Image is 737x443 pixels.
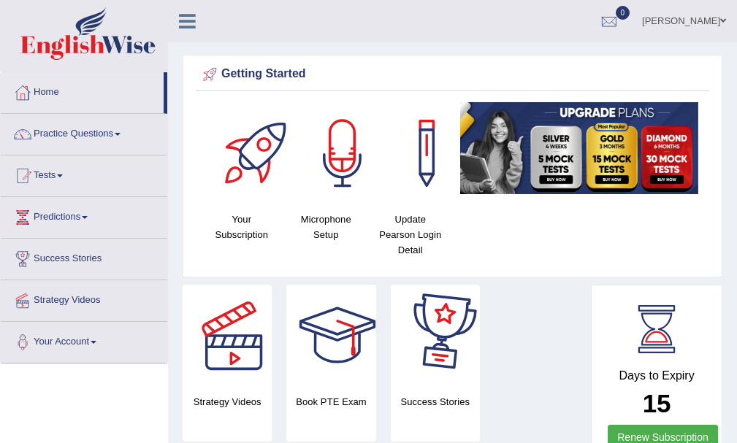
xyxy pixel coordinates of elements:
div: Getting Started [199,63,706,85]
a: Strategy Videos [1,280,167,317]
h4: Book PTE Exam [286,394,375,409]
h4: Success Stories [391,394,480,409]
a: Practice Questions [1,114,167,150]
a: Tests [1,155,167,192]
a: Success Stories [1,239,167,275]
span: 0 [616,6,630,20]
h4: Strategy Videos [183,394,272,409]
h4: Days to Expiry [608,369,706,382]
img: small5.jpg [460,102,699,194]
h4: Your Subscription [207,212,277,242]
a: Home [1,72,164,109]
h4: Update Pearson Login Detail [375,212,446,258]
a: Your Account [1,322,167,358]
b: 15 [643,389,671,417]
h4: Microphone Setup [291,212,362,242]
a: Predictions [1,197,167,234]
